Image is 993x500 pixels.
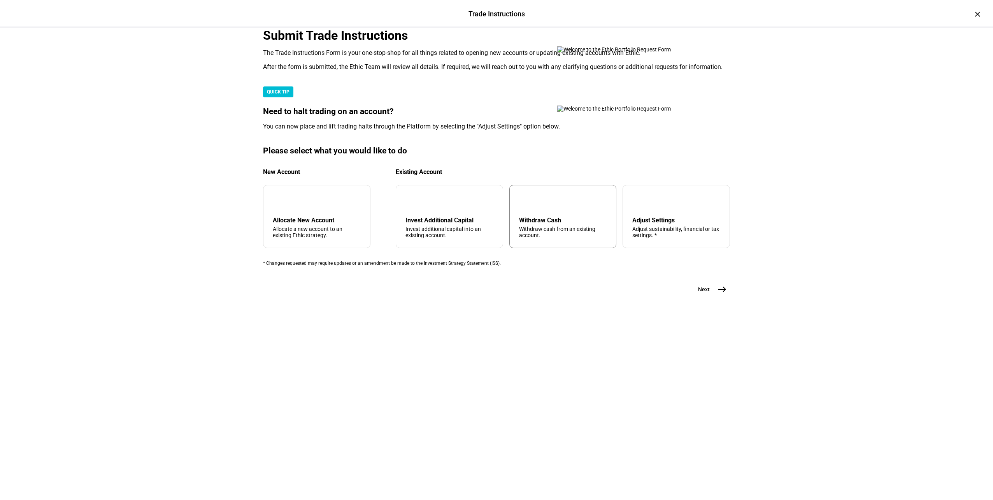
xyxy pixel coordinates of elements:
[632,217,720,224] div: Adjust Settings
[263,49,730,57] div: The Trade Instructions Form is your one-stop-shop for all things related to opening new accounts ...
[632,195,645,207] mat-icon: tune
[274,196,284,206] mat-icon: add
[405,217,493,224] div: Invest Additional Capital
[632,226,720,238] div: Adjust sustainability, financial or tax settings. *
[263,28,730,43] div: Submit Trade Instructions
[263,123,730,130] div: You can now place and lift trading halts through the Platform by selecting the "Adjust Settings" ...
[689,282,730,297] button: Next
[263,107,730,116] div: Need to halt trading on an account?
[263,63,730,71] div: After the form is submitted, the Ethic Team will review all details. If required, we will reach o...
[263,168,370,176] div: New Account
[405,226,493,238] div: Invest additional capital into an existing account.
[519,217,607,224] div: Withdraw Cash
[521,196,530,206] mat-icon: arrow_upward
[718,285,727,294] mat-icon: east
[263,261,730,266] div: * Changes requested may require updates or an amendment be made to the Investment Strategy Statem...
[557,106,697,112] img: Welcome to the Ethic Portfolio Request Form
[263,86,293,97] div: QUICK TIP
[519,226,607,238] div: Withdraw cash from an existing account.
[273,217,361,224] div: Allocate New Account
[263,146,730,156] div: Please select what you would like to do
[396,168,730,176] div: Existing Account
[273,226,361,238] div: Allocate a new account to an existing Ethic strategy.
[557,46,697,53] img: Welcome to the Ethic Portfolio Request Form
[698,285,710,293] span: Next
[468,9,525,19] div: Trade Instructions
[971,8,984,20] div: ×
[407,196,416,206] mat-icon: arrow_downward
